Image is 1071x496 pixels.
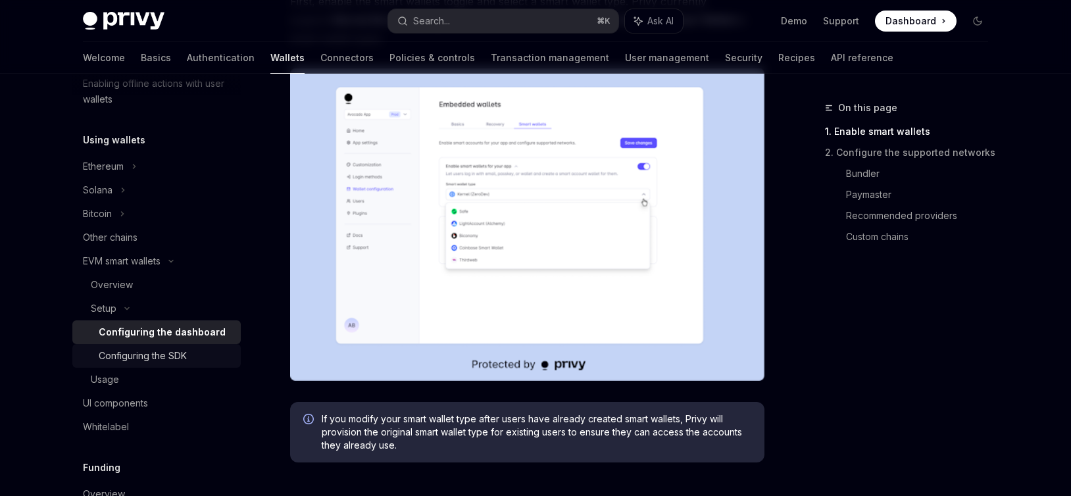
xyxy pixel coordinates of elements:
div: UI components [83,395,148,411]
span: If you modify your smart wallet type after users have already created smart wallets, Privy will p... [322,412,751,452]
a: Demo [781,14,807,28]
div: Bitcoin [83,206,112,222]
button: Toggle dark mode [967,11,988,32]
a: UI components [72,391,241,415]
img: dark logo [83,12,164,30]
div: Whitelabel [83,419,129,435]
div: Solana [83,182,112,198]
span: ⌘ K [597,16,610,26]
button: Search...⌘K [388,9,618,33]
h5: Funding [83,460,120,476]
a: Configuring the SDK [72,344,241,368]
a: Authentication [187,42,255,74]
a: Bundler [846,163,999,184]
a: Security [725,42,762,74]
div: Overview [91,277,133,293]
div: Usage [91,372,119,387]
div: Search... [413,13,450,29]
a: Paymaster [846,184,999,205]
a: Usage [72,368,241,391]
a: Configuring the dashboard [72,320,241,344]
div: Ethereum [83,159,124,174]
a: Welcome [83,42,125,74]
a: Other chains [72,226,241,249]
div: Configuring the dashboard [99,324,226,340]
h5: Using wallets [83,132,145,148]
a: API reference [831,42,893,74]
span: Ask AI [647,14,674,28]
a: Support [823,14,859,28]
a: Overview [72,273,241,297]
button: Ask AI [625,9,683,33]
a: 1. Enable smart wallets [825,121,999,142]
a: Wallets [270,42,305,74]
span: Dashboard [885,14,936,28]
a: Connectors [320,42,374,74]
span: On this page [838,100,897,116]
svg: Info [303,414,316,427]
a: Recipes [778,42,815,74]
div: EVM smart wallets [83,253,161,269]
a: Basics [141,42,171,74]
a: 2. Configure the supported networks [825,142,999,163]
a: Recommended providers [846,205,999,226]
a: Transaction management [491,42,609,74]
div: Configuring the SDK [99,348,187,364]
a: Whitelabel [72,415,241,439]
a: Policies & controls [389,42,475,74]
div: Setup [91,301,116,316]
img: Sample enable smart wallets [290,68,764,381]
a: Dashboard [875,11,957,32]
div: Other chains [83,230,137,245]
a: User management [625,42,709,74]
a: Custom chains [846,226,999,247]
